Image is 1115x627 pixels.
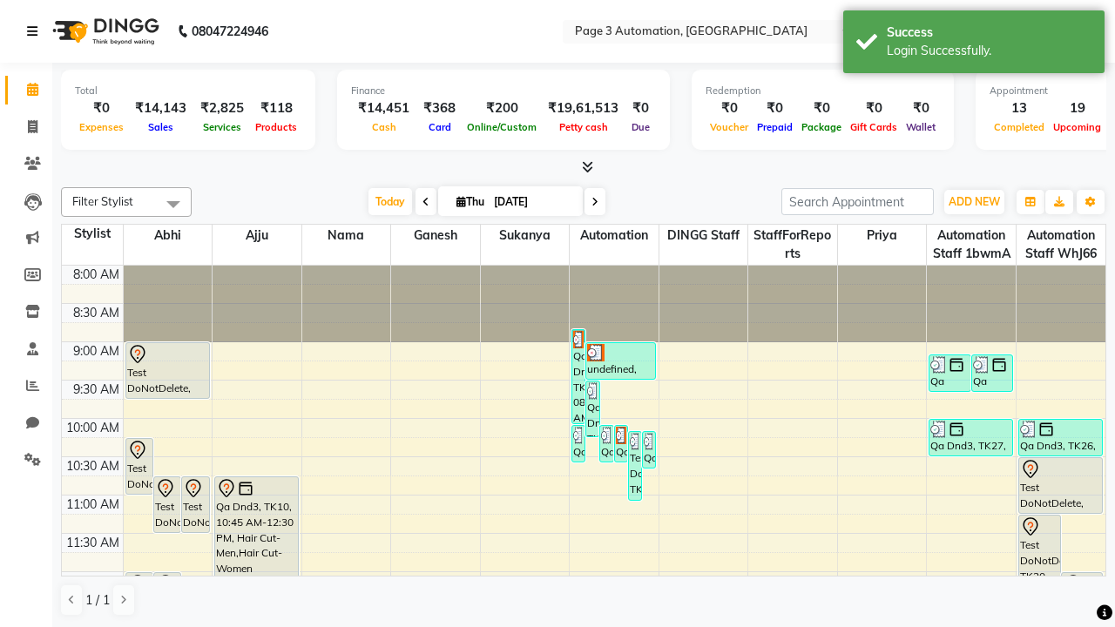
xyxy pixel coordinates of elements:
[541,98,625,118] div: ₹19,61,513
[781,188,934,215] input: Search Appointment
[192,7,268,56] b: 08047224946
[62,225,123,243] div: Stylist
[797,98,846,118] div: ₹0
[627,121,654,133] span: Due
[748,225,837,265] span: StaffForReports
[753,98,797,118] div: ₹0
[902,98,940,118] div: ₹0
[126,439,152,494] div: Test DoNotDelete, TK11, 10:15 AM-11:00 AM, Hair Cut-Men
[70,381,123,399] div: 9:30 AM
[144,121,178,133] span: Sales
[902,121,940,133] span: Wallet
[887,42,1091,60] div: Login Successfully.
[753,121,797,133] span: Prepaid
[452,195,489,208] span: Thu
[887,24,1091,42] div: Success
[63,419,123,437] div: 10:00 AM
[391,225,480,246] span: Ganesh
[481,225,570,246] span: Sukanya
[368,188,412,215] span: Today
[351,98,416,118] div: ₹14,451
[368,121,401,133] span: Cash
[124,225,213,246] span: Abhi
[70,266,123,284] div: 8:00 AM
[70,342,123,361] div: 9:00 AM
[1017,225,1105,265] span: Automation Staff WhJ66
[706,84,940,98] div: Redemption
[1019,516,1060,590] div: Test DoNotDelete, TK20, 11:15 AM-12:15 PM, Hair Cut-Women
[64,572,123,590] div: 12:00 PM
[424,121,456,133] span: Card
[1049,121,1105,133] span: Upcoming
[75,121,128,133] span: Expenses
[63,496,123,514] div: 11:00 AM
[586,343,655,379] div: undefined, TK21, 09:00 AM-09:30 AM, Hair cut Below 12 years (Boy)
[182,477,208,532] div: Test DoNotDelete, TK16, 10:45 AM-11:30 AM, Hair Cut-Men
[215,477,298,609] div: Qa Dnd3, TK10, 10:45 AM-12:30 PM, Hair Cut-Men,Hair Cut-Women
[154,477,180,532] div: Test DoNotDelete, TK04, 10:45 AM-11:30 AM, Hair Cut-Men
[570,225,659,246] span: Automation
[351,84,656,98] div: Finance
[706,98,753,118] div: ₹0
[797,121,846,133] span: Package
[63,534,123,552] div: 11:30 AM
[586,381,598,436] div: Qa Dnd3, TK25, 09:30 AM-10:15 AM, Hair Cut-Men
[615,426,627,462] div: Qa Dnd3, TK28, 10:05 AM-10:35 AM, Hair cut Below 12 years (Boy)
[643,432,655,468] div: Qa Dnd3, TK31, 10:10 AM-10:40 AM, Hair cut Below 12 years (Boy)
[489,189,576,215] input: 2025-10-02
[929,355,970,391] div: Qa Dnd3, TK23, 09:10 AM-09:40 AM, Hair cut Below 12 years (Boy)
[251,121,301,133] span: Products
[949,195,1000,208] span: ADD NEW
[70,304,123,322] div: 8:30 AM
[463,98,541,118] div: ₹200
[1049,98,1105,118] div: 19
[927,225,1016,265] span: Automation Staff 1bwmA
[629,432,641,500] div: Test DoNotDelete, TK33, 10:10 AM-11:05 AM, Special Hair Wash- Men
[990,98,1049,118] div: 13
[659,225,748,246] span: DINGG Staff
[706,121,753,133] span: Voucher
[572,330,585,423] div: Qa Dnd3, TK22, 08:50 AM-10:05 AM, Hair Cut By Expert-Men,Hair Cut-Men
[85,591,110,610] span: 1 / 1
[1019,458,1103,513] div: Test DoNotDelete, TK20, 10:30 AM-11:15 AM, Hair Cut-Men
[929,420,1012,455] div: Qa Dnd3, TK27, 10:00 AM-10:30 AM, Hair cut Below 12 years (Boy)
[463,121,541,133] span: Online/Custom
[75,98,128,118] div: ₹0
[72,194,133,208] span: Filter Stylist
[126,343,209,398] div: Test DoNotDelete, TK14, 09:00 AM-09:45 AM, Hair Cut-Men
[846,121,902,133] span: Gift Cards
[416,98,463,118] div: ₹368
[990,121,1049,133] span: Completed
[972,355,1013,391] div: Qa Dnd3, TK24, 09:10 AM-09:40 AM, Hair Cut By Expert-Men
[555,121,612,133] span: Petty cash
[846,98,902,118] div: ₹0
[193,98,251,118] div: ₹2,825
[302,225,391,246] span: Nama
[199,121,246,133] span: Services
[63,457,123,475] div: 10:30 AM
[625,98,656,118] div: ₹0
[251,98,301,118] div: ₹118
[75,84,301,98] div: Total
[44,7,164,56] img: logo
[213,225,301,246] span: Ajju
[944,190,1004,214] button: ADD NEW
[1019,420,1103,455] div: Qa Dnd3, TK26, 10:00 AM-10:30 AM, Hair cut Below 12 years (Boy)
[128,98,193,118] div: ₹14,143
[838,225,927,246] span: Priya
[600,426,612,462] div: Qa Dnd3, TK30, 10:05 AM-10:35 AM, Hair cut Below 12 years (Boy)
[572,426,585,462] div: Qa Dnd3, TK29, 10:05 AM-10:35 AM, Hair cut Below 12 years (Boy)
